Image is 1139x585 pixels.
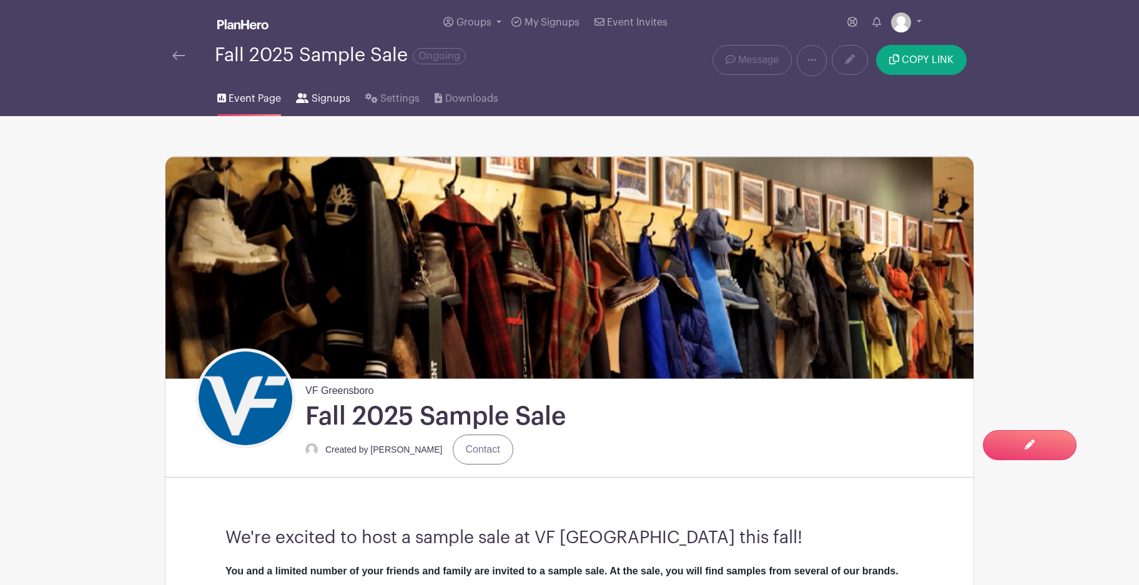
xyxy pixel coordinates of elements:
span: Signups [312,91,350,106]
a: Signups [296,76,350,116]
span: VF Greensboro [305,378,373,398]
img: back-arrow-29a5d9b10d5bd6ae65dc969a981735edf675c4d7a1fe02e03b50dbd4ba3cdb55.svg [172,51,185,60]
div: Fall 2025 Sample Sale [215,45,466,66]
h3: We're excited to host a sample sale at VF [GEOGRAPHIC_DATA] this fall! [225,528,914,549]
span: COPY LINK [902,55,954,65]
img: Sample%20Sale.png [165,157,974,378]
h1: Fall 2025 Sample Sale [305,401,566,432]
img: default-ce2991bfa6775e67f084385cd625a349d9dcbb7a52a09fb2fda1e96e2d18dcdb.png [891,12,911,32]
a: Message [712,45,792,75]
span: Downloads [445,91,498,106]
img: default-ce2991bfa6775e67f084385cd625a349d9dcbb7a52a09fb2fda1e96e2d18dcdb.png [305,443,318,456]
span: My Signups [525,17,579,27]
span: Groups [456,17,491,27]
a: Contact [453,435,513,465]
span: Message [738,52,779,67]
a: Downloads [435,76,498,116]
a: Settings [365,76,420,116]
span: Settings [380,91,420,106]
span: Event Invites [607,17,668,27]
img: VF_Icon_FullColor_CMYK-small.png [199,351,292,445]
button: COPY LINK [876,45,967,75]
span: Event Page [229,91,281,106]
strong: You and a limited number of your friends and family are invited to a sample sale. At the sale, yo... [225,566,899,576]
span: Ongoing [413,48,466,64]
img: logo_white-6c42ec7e38ccf1d336a20a19083b03d10ae64f83f12c07503d8b9e83406b4c7d.svg [217,19,269,29]
a: Event Page [217,76,281,116]
small: Created by [PERSON_NAME] [325,445,443,455]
